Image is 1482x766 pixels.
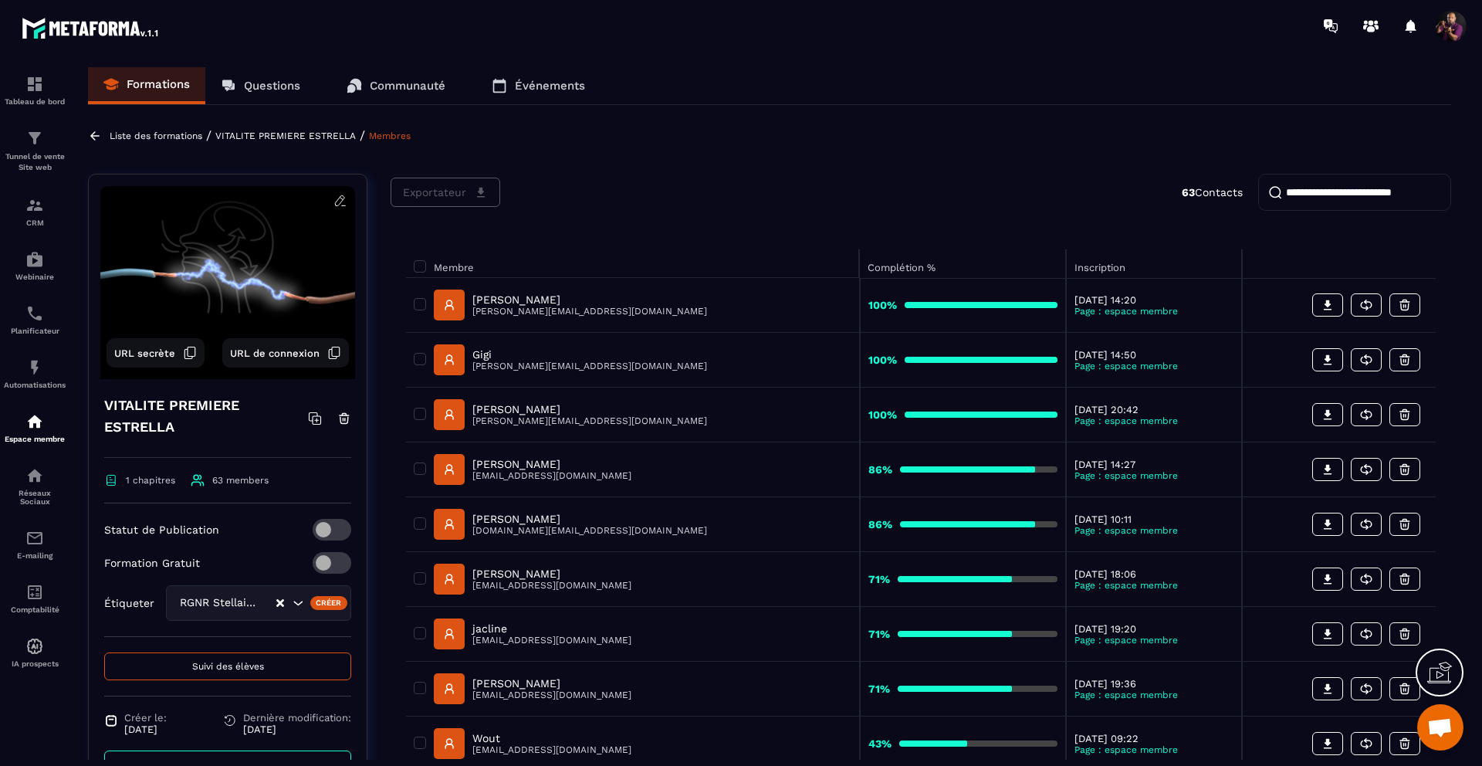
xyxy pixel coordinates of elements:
[25,637,44,656] img: automations
[25,466,44,485] img: social-network
[25,412,44,431] img: automations
[1074,513,1234,525] p: [DATE] 10:11
[1074,744,1234,755] p: Page : espace membre
[472,744,631,755] p: [EMAIL_ADDRESS][DOMAIN_NAME]
[860,249,1066,278] th: Complétion %
[104,597,154,609] p: Étiqueter
[434,673,631,704] a: [PERSON_NAME][EMAIL_ADDRESS][DOMAIN_NAME]
[472,361,707,371] p: [PERSON_NAME][EMAIL_ADDRESS][DOMAIN_NAME]
[1074,306,1234,317] p: Page : espace membre
[4,605,66,614] p: Comptabilité
[176,595,259,612] span: RGNR Stellaire
[4,435,66,443] p: Espace membre
[476,67,601,104] a: Événements
[222,338,349,368] button: URL de connexion
[126,475,175,486] span: 1 chapitres
[4,401,66,455] a: automationsautomationsEspace membre
[868,683,890,695] strong: 71%
[868,463,892,476] strong: 86%
[104,652,351,680] button: Suivi des élèves
[1074,349,1234,361] p: [DATE] 14:50
[1182,186,1243,198] p: Contacts
[4,381,66,389] p: Automatisations
[1074,623,1234,635] p: [DATE] 19:20
[434,344,707,375] a: Gigi[PERSON_NAME][EMAIL_ADDRESS][DOMAIN_NAME]
[25,196,44,215] img: formation
[472,470,631,481] p: [EMAIL_ADDRESS][DOMAIN_NAME]
[472,415,707,426] p: [PERSON_NAME][EMAIL_ADDRESS][DOMAIN_NAME]
[4,347,66,401] a: automationsautomationsAutomatisations
[472,690,631,700] p: [EMAIL_ADDRESS][DOMAIN_NAME]
[4,327,66,335] p: Planificateur
[515,79,585,93] p: Événements
[868,299,897,311] strong: 100%
[472,525,707,536] p: [DOMAIN_NAME][EMAIL_ADDRESS][DOMAIN_NAME]
[1074,690,1234,700] p: Page : espace membre
[434,509,707,540] a: [PERSON_NAME][DOMAIN_NAME][EMAIL_ADDRESS][DOMAIN_NAME]
[192,661,264,672] span: Suivi des élèves
[25,129,44,147] img: formation
[868,737,892,750] strong: 43%
[88,67,205,104] a: Formations
[434,399,707,430] a: [PERSON_NAME][PERSON_NAME][EMAIL_ADDRESS][DOMAIN_NAME]
[472,677,631,690] p: [PERSON_NAME]
[4,659,66,668] p: IA prospects
[215,130,356,141] a: VITALITE PREMIERE ESTRELLA
[1074,361,1234,371] p: Page : espace membre
[4,151,66,173] p: Tunnel de vente Site web
[276,598,284,609] button: Clear Selected
[472,293,707,306] p: [PERSON_NAME]
[369,130,411,141] a: Membres
[127,77,190,91] p: Formations
[1182,186,1195,198] strong: 63
[1074,678,1234,690] p: [DATE] 19:36
[4,293,66,347] a: schedulerschedulerPlanificateur
[472,732,631,744] p: Wout
[206,128,211,143] span: /
[472,635,631,646] p: [EMAIL_ADDRESS][DOMAIN_NAME]
[1074,568,1234,580] p: [DATE] 18:06
[4,117,66,185] a: formationformationTunnel de vente Site web
[472,306,707,317] p: [PERSON_NAME][EMAIL_ADDRESS][DOMAIN_NAME]
[868,408,897,421] strong: 100%
[25,75,44,93] img: formation
[107,338,205,368] button: URL secrète
[110,130,202,141] a: Liste des formations
[434,619,631,649] a: jacline[EMAIL_ADDRESS][DOMAIN_NAME]
[114,347,175,359] span: URL secrète
[4,455,66,517] a: social-networksocial-networkRéseaux Sociaux
[4,97,66,106] p: Tableau de bord
[1074,404,1234,415] p: [DATE] 20:42
[124,724,167,735] p: [DATE]
[472,458,631,470] p: [PERSON_NAME]
[370,79,445,93] p: Communauté
[434,564,631,595] a: [PERSON_NAME][EMAIL_ADDRESS][DOMAIN_NAME]
[472,568,631,580] p: [PERSON_NAME]
[434,454,631,485] a: [PERSON_NAME][EMAIL_ADDRESS][DOMAIN_NAME]
[4,273,66,281] p: Webinaire
[244,79,300,93] p: Questions
[104,395,308,438] h4: VITALITE PREMIERE ESTRELLA
[1074,470,1234,481] p: Page : espace membre
[868,354,897,366] strong: 100%
[1074,525,1234,536] p: Page : espace membre
[1074,733,1234,744] p: [DATE] 09:22
[4,551,66,560] p: E-mailing
[472,580,631,591] p: [EMAIL_ADDRESS][DOMAIN_NAME]
[472,403,707,415] p: [PERSON_NAME]
[243,712,351,724] span: Dernière modification:
[4,517,66,571] a: emailemailE-mailing
[4,185,66,239] a: formationformationCRM
[243,724,351,735] p: [DATE]
[25,358,44,377] img: automations
[25,529,44,547] img: email
[868,518,892,530] strong: 86%
[259,595,275,612] input: Search for option
[25,583,44,602] img: accountant
[1417,704,1463,751] div: Ouvrir le chat
[1074,580,1234,591] p: Page : espace membre
[100,186,355,379] img: background
[1074,415,1234,426] p: Page : espace membre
